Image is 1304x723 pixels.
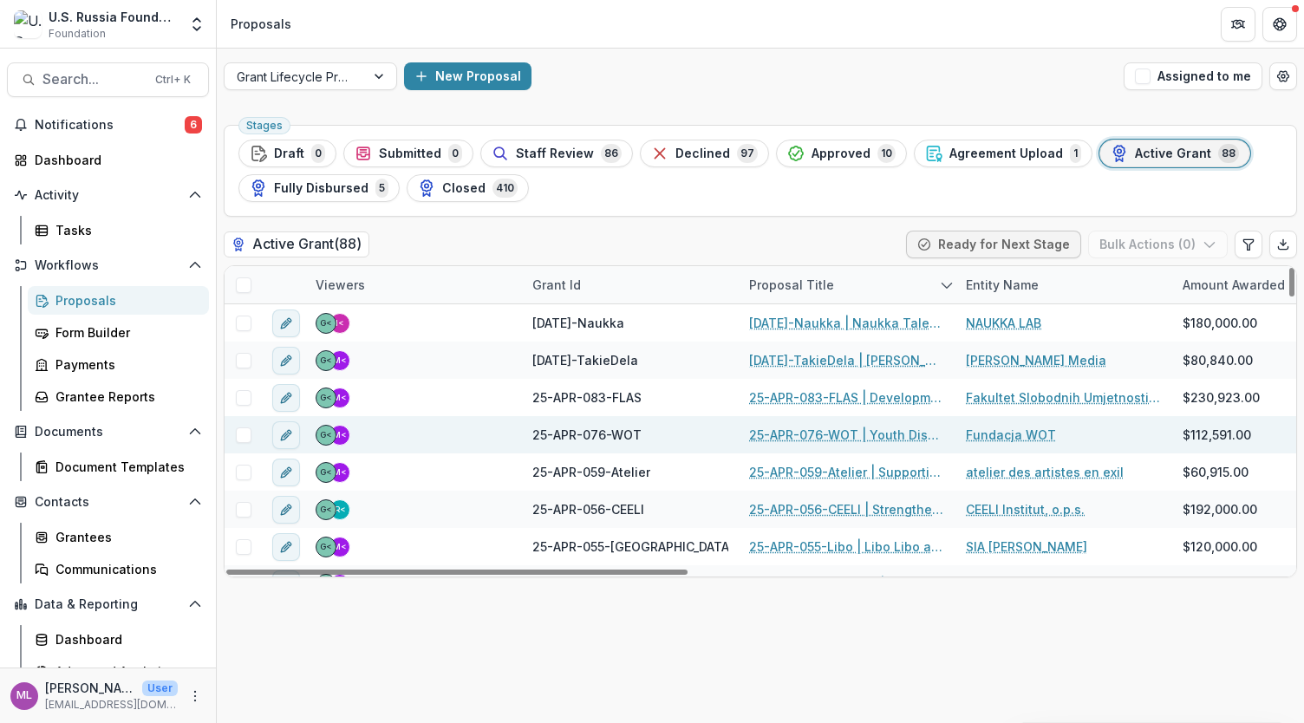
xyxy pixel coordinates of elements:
[906,231,1081,258] button: Ready for Next Stage
[1183,388,1260,407] span: $230,923.00
[224,11,298,36] nav: breadcrumb
[1183,351,1253,369] span: $80,840.00
[272,309,300,337] button: edit
[305,276,375,294] div: Viewers
[532,463,650,481] span: 25-APR-059-Atelier
[1183,314,1257,332] span: $180,000.00
[152,70,194,89] div: Ctrl + K
[28,555,209,583] a: Communications
[7,251,209,279] button: Open Workflows
[966,314,1041,332] a: NAUKKA LAB
[320,543,332,551] div: Gennady Podolny <gpodolny@usrf.us>
[1269,62,1297,90] button: Open table manager
[55,221,195,239] div: Tasks
[49,26,106,42] span: Foundation
[1183,575,1258,593] span: $148,626.00
[320,505,332,514] div: Gennady Podolny <gpodolny@usrf.us>
[480,140,633,167] button: Staff Review86
[749,500,945,518] a: 25-APR-056-CEELI | Strengthening [DEMOGRAPHIC_DATA] lawyers’ capacity to address [DATE] legal cha...
[739,266,955,303] div: Proposal Title
[35,597,181,612] span: Data & Reporting
[949,147,1063,161] span: Agreement Upload
[522,266,739,303] div: Grant Id
[28,382,209,411] a: Grantee Reports
[966,426,1056,444] a: Fundacja WOT
[320,394,332,402] div: Gennady Podolny <gpodolny@usrf.us>
[224,231,369,257] h2: Active Grant ( 88 )
[877,144,896,163] span: 10
[1135,147,1211,161] span: Active Grant
[320,431,332,440] div: Gennady Podolny <gpodolny@usrf.us>
[311,144,325,163] span: 0
[272,384,300,412] button: edit
[55,560,195,578] div: Communications
[320,468,332,477] div: Gennady Podolny <gpodolny@usrf.us>
[238,140,336,167] button: Draft0
[749,537,945,556] a: 25-APR-055-Libo | Libo Libo app: Unlocking Listener Revenue for Sustainability
[966,537,1087,556] a: SIA [PERSON_NAME]
[737,144,758,163] span: 97
[35,495,181,510] span: Contacts
[55,662,195,681] div: Advanced Analytics
[28,453,209,481] a: Document Templates
[749,388,945,407] a: 25-APR-083-FLAS | Development of the Faculty of Liberal Arts and Sciences in [GEOGRAPHIC_DATA] – ...
[55,388,195,406] div: Grantee Reports
[55,291,195,309] div: Proposals
[601,144,622,163] span: 86
[142,681,178,696] p: User
[532,314,624,332] span: [DATE]-Naukka
[812,147,870,161] span: Approved
[492,179,518,198] span: 410
[272,533,300,561] button: edit
[940,278,954,292] svg: sorted descending
[375,179,388,198] span: 5
[1172,276,1295,294] div: Amount Awarded
[7,111,209,139] button: Notifications6
[55,355,195,374] div: Payments
[966,500,1085,518] a: CEELI Institut, o.p.s.
[1221,7,1255,42] button: Partners
[35,425,181,440] span: Documents
[532,351,638,369] span: [DATE]-TakieDela
[1269,231,1297,258] button: Export table data
[955,266,1172,303] div: Entity Name
[246,120,283,132] span: Stages
[7,590,209,618] button: Open Data & Reporting
[379,147,441,161] span: Submitted
[1183,500,1257,518] span: $192,000.00
[7,418,209,446] button: Open Documents
[305,266,522,303] div: Viewers
[333,394,347,402] div: Maria Lvova <mlvova@usrf.us>
[532,388,642,407] span: 25-APR-083-FLAS
[1183,537,1257,556] span: $120,000.00
[1088,231,1228,258] button: Bulk Actions (0)
[333,543,347,551] div: Maria Lvova <mlvova@usrf.us>
[28,657,209,686] a: Advanced Analytics
[231,15,291,33] div: Proposals
[28,216,209,244] a: Tasks
[749,314,945,332] a: [DATE]-Naukka | Naukka Talents: Empowering Russian STEM Professionals for Global Innovation throu...
[1262,7,1297,42] button: Get Help
[333,356,347,365] div: Maria Lvova <mlvova@usrf.us>
[14,10,42,38] img: U.S. Russia Foundation
[532,500,644,518] span: 25-APR-056-CEELI
[1183,463,1249,481] span: $60,915.00
[272,459,300,486] button: edit
[185,686,205,707] button: More
[274,181,368,196] span: Fully Disbursed
[28,286,209,315] a: Proposals
[35,188,181,203] span: Activity
[320,319,332,328] div: Gennady Podolny <gpodolny@usrf.us>
[336,319,344,328] div: Igor Zevelev <izevelev@usrf.us>
[966,388,1162,407] a: Fakultet Slobodnih Umjetnosti i Nauka (FLAS)
[407,174,529,202] button: Closed410
[914,140,1092,167] button: Agreement Upload1
[7,62,209,97] button: Search...
[749,351,945,369] a: [DATE]-TakieDela | [PERSON_NAME]: Media Supporting Civil Society
[28,625,209,654] a: Dashboard
[333,468,347,477] div: Maria Lvova <mlvova@usrf.us>
[966,351,1106,369] a: [PERSON_NAME] Media
[272,496,300,524] button: edit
